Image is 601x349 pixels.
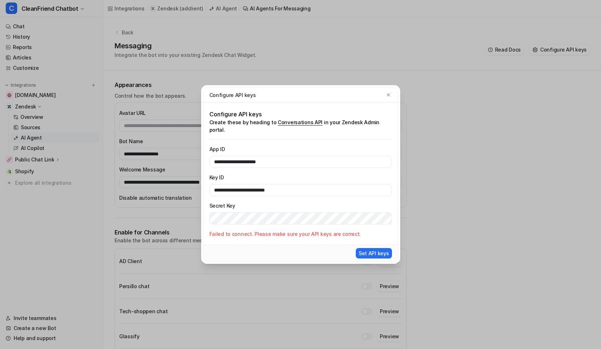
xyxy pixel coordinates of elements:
[278,119,323,126] a: Conversations API
[209,174,392,181] label: Key ID
[209,230,392,238] p: Failed to connect. Please make sure your API keys are correct.
[209,91,256,99] p: Configure API keys
[209,110,392,118] p: Configure API keys
[209,202,392,209] label: Secret Key
[356,248,392,258] button: Set API keys
[209,118,392,134] p: Create these by heading to in your Zendesk Admin portal.
[209,145,392,153] label: App ID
